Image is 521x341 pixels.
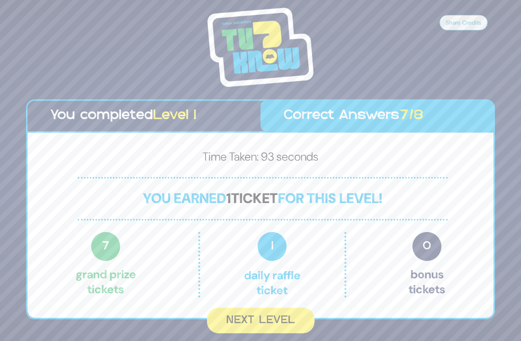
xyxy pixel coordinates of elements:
[51,106,237,126] p: You completed
[439,15,488,30] button: Share Credits
[207,8,314,87] img: Tournament Logo
[258,232,287,261] span: 1
[399,109,424,122] span: 7/8
[153,109,196,122] span: Level 1
[231,189,278,207] span: ticket
[226,189,231,207] span: 1
[409,232,445,298] p: Bonus tickets
[284,106,470,126] p: Correct Answers
[91,232,120,261] span: 7
[76,232,136,298] p: Grand Prize tickets
[412,232,441,261] span: 0
[143,189,383,207] span: You earned for this level!
[220,232,324,298] p: Daily Raffle ticket
[43,148,478,169] p: Time Taken: 93 seconds
[207,308,315,333] button: Next Level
